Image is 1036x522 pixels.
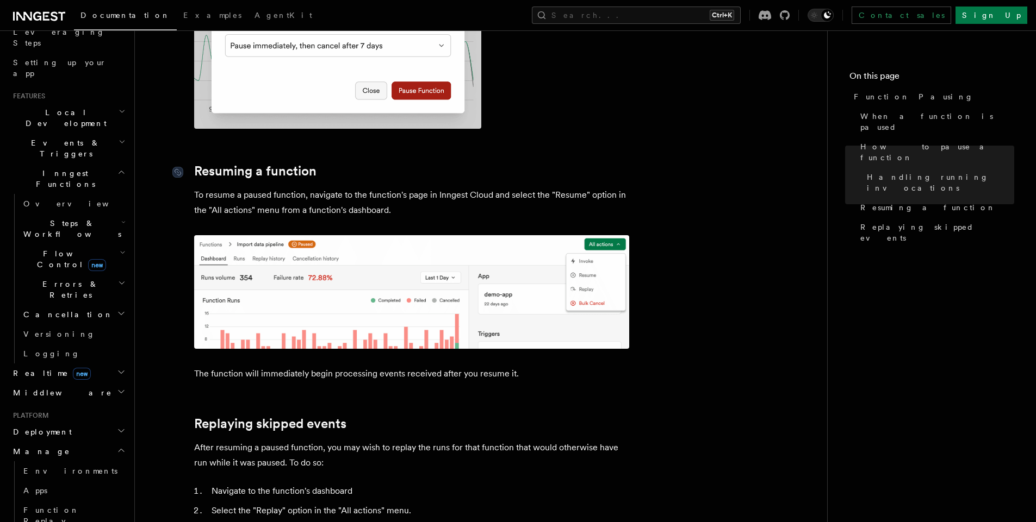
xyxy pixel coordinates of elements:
[856,137,1014,167] a: How to pause a function
[177,3,248,29] a: Examples
[860,222,1014,243] span: Replaying skipped events
[9,383,128,402] button: Middleware
[194,187,629,218] p: To resume a paused function, navigate to the function's page in Inngest Cloud and select the "Res...
[9,103,128,133] button: Local Development
[9,137,119,159] span: Events & Triggers
[863,167,1014,198] a: Handling running invocations
[849,87,1014,106] a: Function Pausing
[19,279,118,300] span: Errors & Retries
[710,10,734,21] kbd: Ctrl+K
[867,172,1014,193] span: Handling running invocations
[74,3,177,30] a: Documentation
[956,7,1027,24] a: Sign Up
[248,3,319,29] a: AgentKit
[208,503,629,518] li: Select the "Replay" option in the "All actions" menu.
[194,440,629,470] p: After resuming a paused function, you may wish to replay the runs for that function that would ot...
[854,91,973,102] span: Function Pausing
[183,11,241,20] span: Examples
[9,168,117,190] span: Inngest Functions
[856,106,1014,137] a: When a function is paused
[23,330,95,338] span: Versioning
[19,218,121,240] span: Steps & Workflows
[808,9,834,22] button: Toggle dark mode
[9,107,119,129] span: Local Development
[9,363,128,383] button: Realtimenew
[860,202,996,213] span: Resuming a function
[19,344,128,363] a: Logging
[19,244,128,274] button: Flow Controlnew
[9,92,45,100] span: Features
[19,461,128,481] a: Environments
[9,411,49,420] span: Platform
[88,259,106,271] span: new
[19,305,128,324] button: Cancellation
[9,53,128,83] a: Setting up your app
[856,198,1014,217] a: Resuming a function
[19,309,113,320] span: Cancellation
[9,133,128,163] button: Events & Triggers
[860,141,1014,163] span: How to pause a function
[9,426,72,437] span: Deployment
[9,194,128,363] div: Inngest Functions
[852,7,951,24] a: Contact sales
[9,387,112,398] span: Middleware
[194,416,346,431] a: Replaying skipped events
[9,442,128,461] button: Manage
[19,481,128,500] a: Apps
[856,217,1014,248] a: Replaying skipped events
[23,349,80,358] span: Logging
[9,368,91,379] span: Realtime
[194,366,629,381] p: The function will immediately begin processing events received after you resume it.
[194,235,629,349] img: The Resume option within the "All actions" menu on a function's dashboard.
[9,22,128,53] a: Leveraging Steps
[13,58,107,78] span: Setting up your app
[19,194,128,213] a: Overview
[9,163,128,194] button: Inngest Functions
[9,446,70,457] span: Manage
[532,7,741,24] button: Search...Ctrl+K
[208,483,629,499] li: Navigate to the function's dashboard
[23,486,47,495] span: Apps
[9,422,128,442] button: Deployment
[19,274,128,305] button: Errors & Retries
[19,324,128,344] a: Versioning
[19,248,120,270] span: Flow Control
[194,163,317,179] a: Resuming a function
[80,11,170,20] span: Documentation
[73,368,91,380] span: new
[23,467,117,475] span: Environments
[19,213,128,244] button: Steps & Workflows
[860,111,1014,133] span: When a function is paused
[255,11,312,20] span: AgentKit
[849,70,1014,87] h4: On this page
[23,199,135,208] span: Overview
